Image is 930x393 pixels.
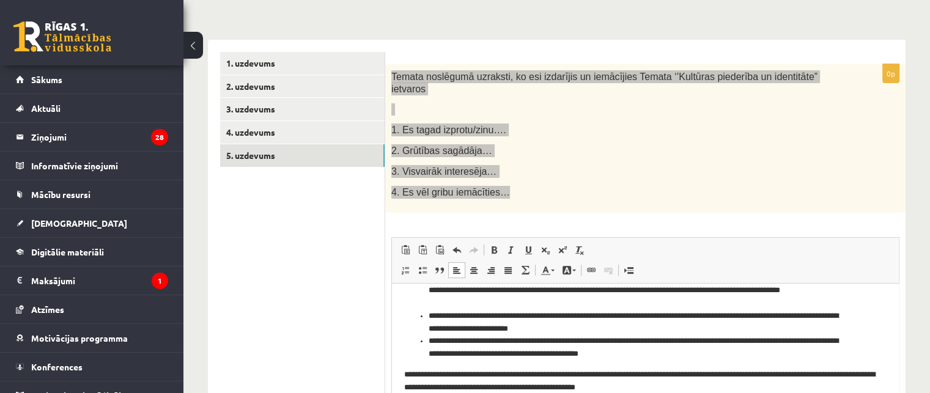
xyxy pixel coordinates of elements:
[503,242,520,258] a: Slīpraksts (vadīšanas taustiņš+I)
[431,242,448,258] a: Ievietot no Worda
[465,262,482,278] a: Centrēti
[31,218,127,229] span: [DEMOGRAPHIC_DATA]
[220,121,385,144] a: 4. uzdevums
[16,266,168,295] a: Maksājumi1
[391,145,492,156] span: 2. Grūtības sagādāja…
[220,52,385,75] a: 1. uzdevums
[16,94,168,122] a: Aktuāli
[151,129,168,145] i: 28
[16,209,168,237] a: [DEMOGRAPHIC_DATA]
[537,262,558,278] a: Teksta krāsa
[431,262,448,278] a: Bloka citāts
[31,189,90,200] span: Mācību resursi
[16,152,168,180] a: Informatīvie ziņojumi
[397,262,414,278] a: Ievietot/noņemt numurētu sarakstu
[600,262,617,278] a: Atsaistīt
[537,242,554,258] a: Apakšraksts
[220,144,385,167] a: 5. uzdevums
[882,64,899,83] p: 0p
[31,361,83,372] span: Konferences
[16,123,168,151] a: Ziņojumi28
[391,187,510,197] span: 4. Es vēl gribu iemācīties…
[16,295,168,323] a: Atzīmes
[583,262,600,278] a: Saite (vadīšanas taustiņš+K)
[31,304,64,315] span: Atzīmes
[31,123,168,151] legend: Ziņojumi
[16,353,168,381] a: Konferences
[13,21,111,52] a: Rīgas 1. Tālmācības vidusskola
[485,242,503,258] a: Treknraksts (vadīšanas taustiņš+B)
[220,98,385,120] a: 3. uzdevums
[520,242,537,258] a: Pasvītrojums (vadīšanas taustiņš+U)
[31,74,62,85] span: Sākums
[31,152,168,180] legend: Informatīvie ziņojumi
[414,242,431,258] a: Ievietot kā vienkāršu tekstu (vadīšanas taustiņš+pārslēgšanas taustiņš+V)
[465,242,482,258] a: Atkārtot (vadīšanas taustiņš+Y)
[31,332,128,343] span: Motivācijas programma
[414,262,431,278] a: Ievietot/noņemt sarakstu ar aizzīmēm
[571,242,588,258] a: Noņemt stilus
[391,166,496,177] span: 3. Visvairāk interesēja…
[397,242,414,258] a: Ielīmēt (vadīšanas taustiņš+V)
[500,262,517,278] a: Izlīdzināt malas
[391,72,817,95] span: Temata noslēgumā uzraksti, ko esi izdarījis un iemācījies Temata ‘’Kultūras piederība un identitā...
[517,262,534,278] a: Math
[482,262,500,278] a: Izlīdzināt pa labi
[448,242,465,258] a: Atcelt (vadīšanas taustiņš+Z)
[31,266,168,295] legend: Maksājumi
[16,324,168,352] a: Motivācijas programma
[391,125,506,135] span: 1. Es tagad izprotu/zinu….
[16,65,168,94] a: Sākums
[16,238,168,266] a: Digitālie materiāli
[448,262,465,278] a: Izlīdzināt pa kreisi
[220,75,385,98] a: 2. uzdevums
[554,242,571,258] a: Augšraksts
[16,180,168,208] a: Mācību resursi
[558,262,580,278] a: Fona krāsa
[31,246,104,257] span: Digitālie materiāli
[152,273,168,289] i: 1
[620,262,637,278] a: Ievietot lapas pārtraukumu drukai
[31,103,61,114] span: Aktuāli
